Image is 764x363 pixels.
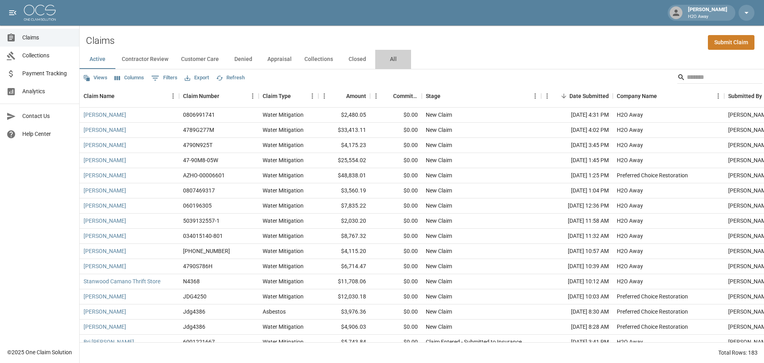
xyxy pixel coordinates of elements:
div: 0806991741 [183,111,215,119]
div: [DATE] 1:25 PM [541,168,613,183]
button: Active [80,50,115,69]
span: Analytics [22,87,73,96]
div: 0807469317 [183,186,215,194]
div: $0.00 [370,198,422,214]
button: Views [81,72,109,84]
div: $0.00 [370,304,422,320]
button: Collections [298,50,339,69]
div: [DATE] 12:36 PM [541,198,613,214]
div: Preferred Choice Restoration [617,308,688,316]
div: Claim Number [183,85,219,107]
div: [DATE] 10:57 AM [541,244,613,259]
div: Water Mitigation [263,247,304,255]
a: [PERSON_NAME] [84,141,126,149]
div: $0.00 [370,153,422,168]
button: Menu [247,90,259,102]
div: $25,554.02 [318,153,370,168]
div: H2O Away [617,156,643,164]
a: [PERSON_NAME] [84,156,126,164]
div: Total Rows: 183 [718,349,758,357]
div: Amount [318,85,370,107]
a: [PERSON_NAME] [84,292,126,300]
div: $0.00 [370,289,422,304]
div: [DATE] 8:28 AM [541,320,613,335]
div: H2O Away [617,141,643,149]
div: New Claim [426,126,452,134]
div: Claim Type [259,85,318,107]
div: Preferred Choice Restoration [617,171,688,179]
div: [DATE] 3:45 PM [541,138,613,153]
button: Sort [335,90,346,102]
div: Preferred Choice Restoration [617,323,688,331]
div: [DATE] 11:58 AM [541,214,613,229]
div: JDG4250 [183,292,207,300]
button: Menu [712,90,724,102]
h2: Claims [86,35,115,47]
div: Water Mitigation [263,262,304,270]
div: $6,714.47 [318,259,370,274]
div: Claim Entered - Submitted to Insurance [426,338,522,346]
div: $4,115.20 [318,244,370,259]
div: New Claim [426,292,452,300]
div: H2O Away [617,202,643,210]
button: Sort [558,90,569,102]
div: $11,708.06 [318,274,370,289]
div: dynamic tabs [80,50,764,69]
div: Water Mitigation [263,156,304,164]
div: Water Mitigation [263,171,304,179]
div: $4,175.23 [318,138,370,153]
img: ocs-logo-white-transparent.png [24,5,56,21]
a: Bri [PERSON_NAME] [84,338,134,346]
div: 060196305 [183,202,212,210]
div: $0.00 [370,229,422,244]
div: [DATE] 10:12 AM [541,274,613,289]
div: $0.00 [370,138,422,153]
div: Water Mitigation [263,126,304,134]
a: [PERSON_NAME] [84,186,126,194]
button: Menu [370,90,382,102]
div: H2O Away [617,277,643,285]
div: H2O Away [617,111,643,119]
button: Closed [339,50,375,69]
div: New Claim [426,156,452,164]
div: [DATE] 3:41 PM [541,335,613,350]
button: Sort [291,90,302,102]
div: $33,413.11 [318,123,370,138]
div: Water Mitigation [263,141,304,149]
div: $0.00 [370,244,422,259]
a: [PERSON_NAME] [84,202,126,210]
div: [DATE] 1:04 PM [541,183,613,198]
div: $2,030.20 [318,214,370,229]
button: Customer Care [175,50,225,69]
div: Preferred Choice Restoration [617,292,688,300]
div: New Claim [426,171,452,179]
div: New Claim [426,308,452,316]
div: New Claim [426,247,452,255]
div: Claim Name [80,85,179,107]
div: [DATE] 4:02 PM [541,123,613,138]
a: [PERSON_NAME] [84,262,126,270]
div: $4,906.03 [318,320,370,335]
a: [PERSON_NAME] [84,171,126,179]
div: 4790S786H [183,262,212,270]
div: $48,838.01 [318,168,370,183]
div: Water Mitigation [263,323,304,331]
div: $3,560.19 [318,183,370,198]
div: New Claim [426,186,452,194]
div: $5,743.84 [318,335,370,350]
a: [PERSON_NAME] [84,247,126,255]
button: Menu [318,90,330,102]
div: New Claim [426,232,452,240]
div: $2,480.05 [318,108,370,123]
div: Company Name [613,85,724,107]
div: Water Mitigation [263,186,304,194]
a: [PERSON_NAME] [84,323,126,331]
p: H2O Away [688,14,727,20]
a: [PERSON_NAME] [84,308,126,316]
div: $0.00 [370,123,422,138]
div: Claim Type [263,85,291,107]
span: Payment Tracking [22,69,73,78]
div: 47-90M8-05W [183,156,218,164]
div: $12,030.18 [318,289,370,304]
button: Sort [440,90,452,102]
